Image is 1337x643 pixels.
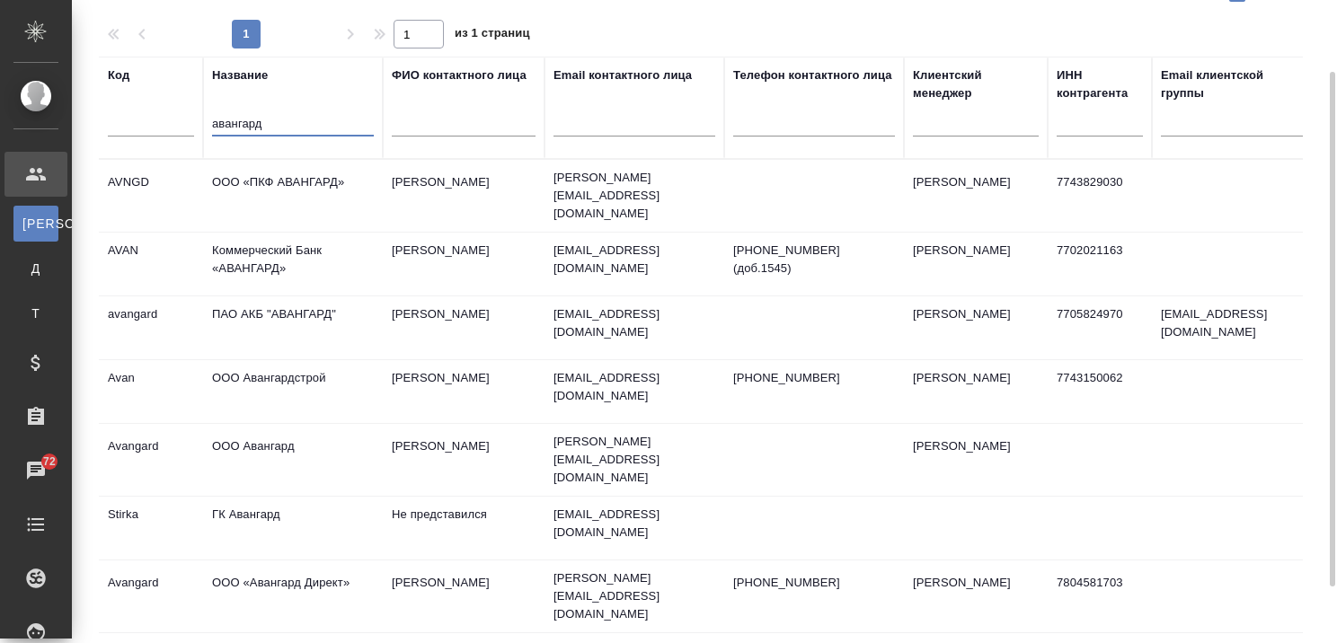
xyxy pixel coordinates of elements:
td: [PERSON_NAME] [383,428,545,491]
td: [PERSON_NAME] [383,233,545,295]
td: 7705824970 [1048,296,1152,359]
a: Т [13,295,58,331]
a: 72 [4,448,67,493]
td: 7743150062 [1048,360,1152,423]
a: Д [13,251,58,286]
td: [PERSON_NAME] [383,296,545,359]
td: [EMAIL_ADDRESS][DOMAIN_NAME] [1152,296,1314,359]
div: Email клиентской группы [1161,66,1305,102]
td: Не представился [383,497,545,559]
p: [EMAIL_ADDRESS][DOMAIN_NAME] [553,506,715,542]
span: 72 [32,453,66,471]
td: ООО Авангардстрой [203,360,383,423]
td: Stirka [99,497,203,559]
div: Код [108,66,129,84]
td: 7804581703 [1048,565,1152,628]
div: ФИО контактного лица [392,66,527,84]
p: [PERSON_NAME][EMAIL_ADDRESS][DOMAIN_NAME] [553,433,715,487]
td: ПАО АКБ "АВАНГАРД" [203,296,383,359]
td: ГК Авангард [203,497,383,559]
td: Avangard [99,565,203,628]
p: [PERSON_NAME][EMAIL_ADDRESS][DOMAIN_NAME] [553,169,715,223]
td: [PERSON_NAME] [904,360,1048,423]
p: [PHONE_NUMBER] [733,574,895,592]
div: Телефон контактного лица [733,66,892,84]
td: [PERSON_NAME] [904,565,1048,628]
p: [PERSON_NAME][EMAIL_ADDRESS][DOMAIN_NAME] [553,569,715,623]
div: Название [212,66,268,84]
p: [EMAIL_ADDRESS][DOMAIN_NAME] [553,305,715,341]
td: Avan [99,360,203,423]
span: Т [22,304,49,322]
td: [PERSON_NAME] [904,233,1048,295]
td: [PERSON_NAME] [383,164,545,227]
p: [PHONE_NUMBER] (доб.1545) [733,242,895,277]
td: [PERSON_NAME] [904,296,1048,359]
a: [PERSON_NAME] [13,206,58,242]
span: из 1 страниц [455,22,530,48]
td: 7702021163 [1048,233,1152,295]
span: Д [22,260,49,277]
td: Avangard [99,428,203,491]
td: [PERSON_NAME] [904,428,1048,491]
p: [EMAIL_ADDRESS][DOMAIN_NAME] [553,242,715,277]
td: Коммерческий Банк «АВАНГАРД» [203,233,383,295]
td: [PERSON_NAME] [904,164,1048,227]
div: ИНН контрагента [1057,66,1143,102]
td: ООО «ПКФ АВАНГАРД» [203,164,383,227]
td: 7743829030 [1048,164,1152,227]
p: [PHONE_NUMBER] [733,369,895,387]
td: AVAN [99,233,203,295]
td: ООО «Авангард Директ» [203,565,383,628]
td: ООО Авангард [203,428,383,491]
td: AVNGD [99,164,203,227]
td: avangard [99,296,203,359]
td: [PERSON_NAME] [383,565,545,628]
td: [PERSON_NAME] [383,360,545,423]
div: Email контактного лица [553,66,692,84]
span: [PERSON_NAME] [22,215,49,233]
div: Клиентский менеджер [913,66,1039,102]
p: [EMAIL_ADDRESS][DOMAIN_NAME] [553,369,715,405]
